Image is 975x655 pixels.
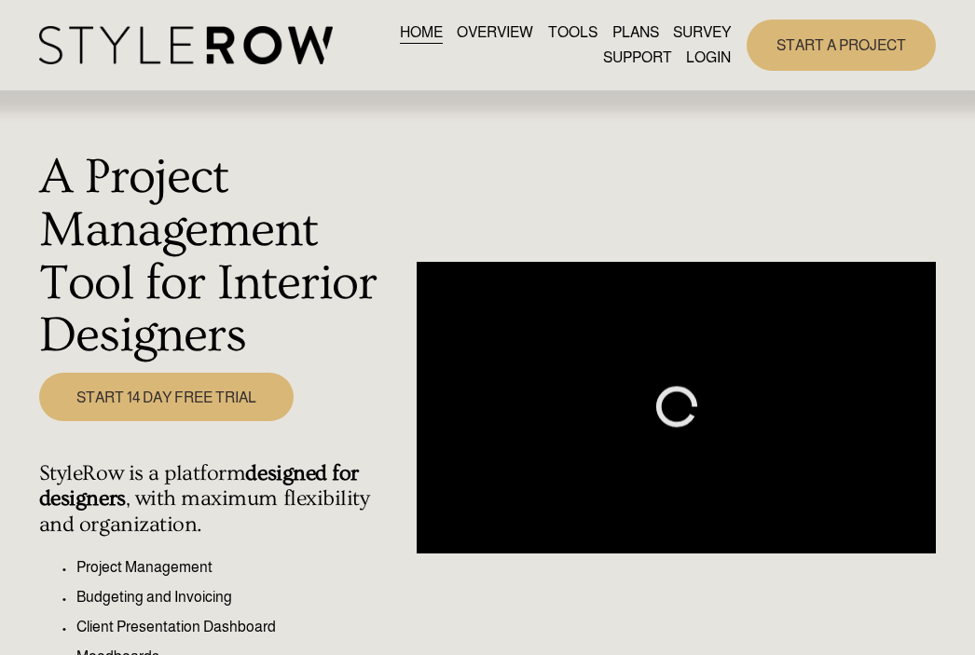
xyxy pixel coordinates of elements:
[76,586,407,608] p: Budgeting and Invoicing
[39,461,364,512] strong: designed for designers
[603,47,672,69] span: SUPPORT
[673,20,731,45] a: SURVEY
[612,20,659,45] a: PLANS
[548,20,597,45] a: TOOLS
[603,46,672,71] a: folder dropdown
[39,26,333,64] img: StyleRow
[400,20,443,45] a: HOME
[76,556,407,579] p: Project Management
[747,20,936,71] a: START A PROJECT
[39,373,294,421] a: START 14 DAY FREE TRIAL
[39,151,407,362] h1: A Project Management Tool for Interior Designers
[686,46,731,71] a: LOGIN
[39,461,407,539] h4: StyleRow is a platform , with maximum flexibility and organization.
[76,616,407,638] p: Client Presentation Dashboard
[457,20,533,45] a: OVERVIEW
